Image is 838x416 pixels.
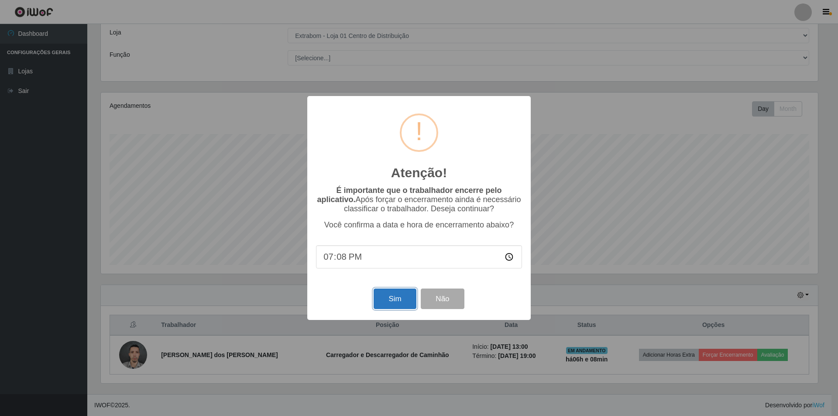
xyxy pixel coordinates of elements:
p: Após forçar o encerramento ainda é necessário classificar o trabalhador. Deseja continuar? [316,186,522,213]
button: Não [421,289,464,309]
p: Você confirma a data e hora de encerramento abaixo? [316,220,522,230]
button: Sim [374,289,416,309]
b: É importante que o trabalhador encerre pelo aplicativo. [317,186,501,204]
h2: Atenção! [391,165,447,181]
